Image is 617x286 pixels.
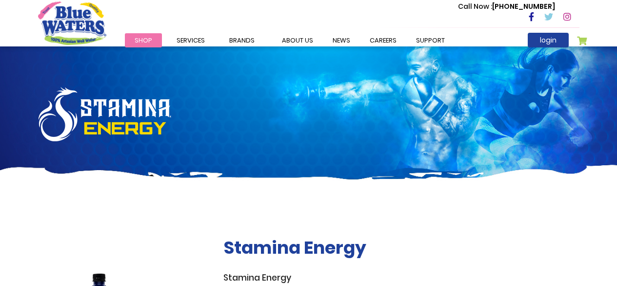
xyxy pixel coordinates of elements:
span: Services [177,36,205,45]
span: Call Now : [458,1,492,11]
a: careers [360,33,406,47]
span: Brands [229,36,255,45]
h3: Stamina Energy [223,273,579,283]
a: login [528,33,569,47]
p: [PHONE_NUMBER] [458,1,555,12]
h2: Stamina Energy [223,237,579,258]
a: support [406,33,455,47]
a: about us [272,33,323,47]
a: News [323,33,360,47]
span: Shop [135,36,152,45]
a: store logo [38,1,106,44]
